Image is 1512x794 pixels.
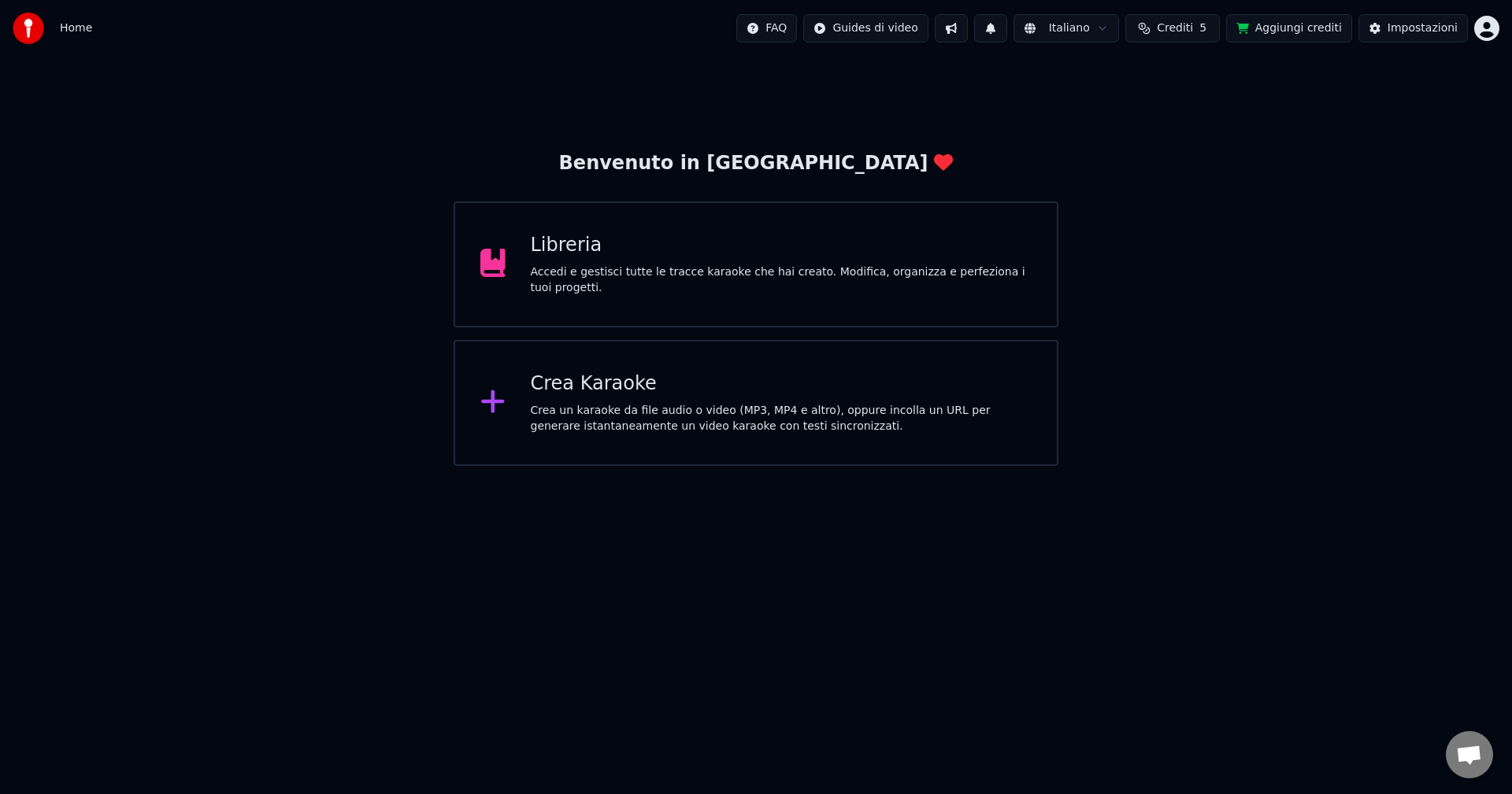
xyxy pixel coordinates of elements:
[60,20,92,36] span: Home
[1199,20,1206,36] span: 5
[736,14,797,42] button: FAQ
[1358,14,1468,42] button: Impostazioni
[1125,14,1220,42] button: Crediti5
[1388,20,1458,36] div: Impostazioni
[531,403,1032,434] div: Crea un karaoke da file audio o video (MP3, MP4 e altro), oppure incolla un URL per generare ista...
[803,14,928,42] button: Guides di video
[1446,731,1493,778] div: Aprire la chat
[1226,14,1352,42] button: Aggiungi crediti
[60,20,92,36] nav: breadcrumb
[531,233,1032,258] div: Libreria
[1157,20,1193,36] span: Crediti
[13,13,44,44] img: youka
[531,264,1032,296] div: Accedi e gestisci tutte le tracce karaoke che hai creato. Modifica, organizza e perfeziona i tuoi...
[559,151,954,176] div: Benvenuto in [GEOGRAPHIC_DATA]
[531,371,1032,397] div: Crea Karaoke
